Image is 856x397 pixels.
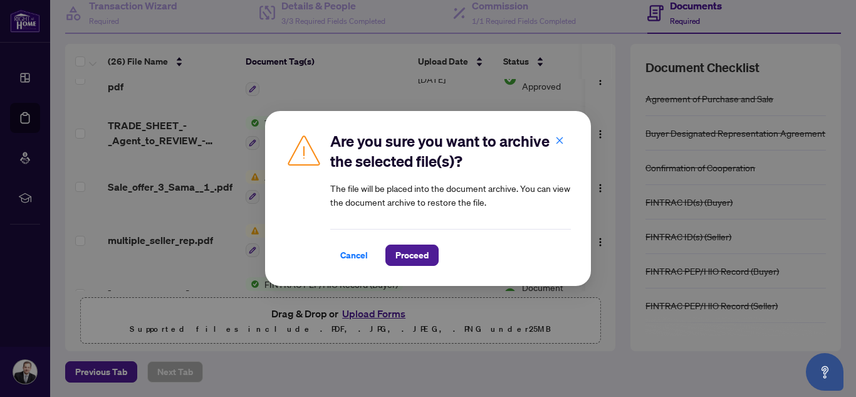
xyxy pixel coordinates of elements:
[285,131,323,169] img: Caution Icon
[395,245,429,265] span: Proceed
[806,353,843,391] button: Open asap
[555,136,564,145] span: close
[330,181,571,209] article: The file will be placed into the document archive. You can view the document archive to restore t...
[385,245,439,266] button: Proceed
[340,245,368,265] span: Cancel
[330,131,571,171] h2: Are you sure you want to archive the selected file(s)?
[330,245,378,266] button: Cancel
